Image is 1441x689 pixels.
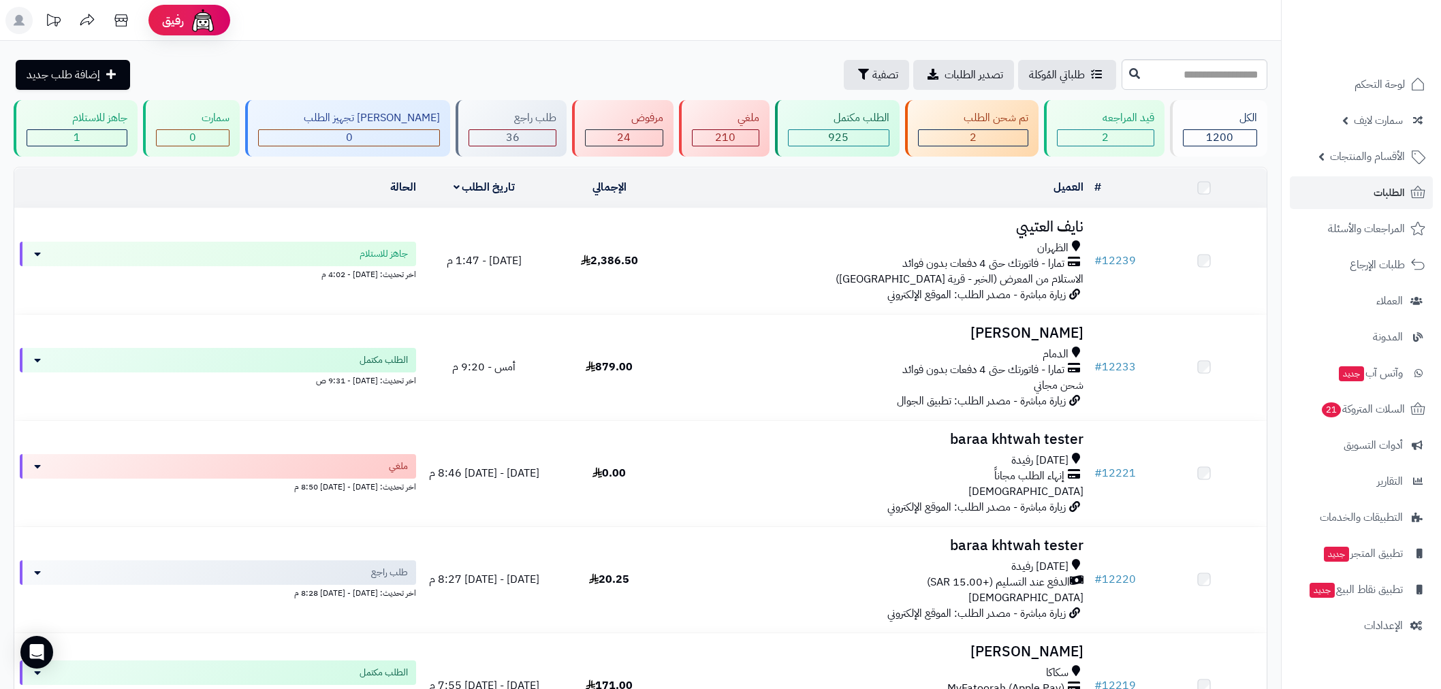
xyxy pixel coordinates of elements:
div: 2 [919,130,1028,146]
span: 2,386.50 [581,253,638,269]
a: الحالة [390,179,416,195]
div: اخر تحديث: [DATE] - 4:02 م [20,266,416,281]
span: [DATE] - [DATE] 8:46 م [429,465,539,481]
div: 36 [469,130,556,146]
div: 2 [1058,130,1154,146]
span: لوحة التحكم [1355,75,1405,94]
div: تم شحن الطلب [918,110,1028,126]
div: Open Intercom Messenger [20,636,53,669]
button: تصفية [844,60,909,90]
a: المراجعات والأسئلة [1290,212,1433,245]
span: 20.25 [589,571,629,588]
div: 925 [789,130,889,146]
a: سمارت 0 [140,100,242,157]
span: جديد [1310,583,1335,598]
a: تم شحن الطلب 2 [902,100,1041,157]
a: #12233 [1094,359,1136,375]
span: 925 [828,129,849,146]
a: العملاء [1290,285,1433,317]
span: 21 [1321,402,1341,417]
span: الأقسام والمنتجات [1330,147,1405,166]
a: لوحة التحكم [1290,68,1433,101]
span: سمارت لايف [1354,111,1403,130]
span: زيارة مباشرة - مصدر الطلب: الموقع الإلكتروني [887,287,1066,303]
a: طلبات الإرجاع [1290,249,1433,281]
span: الطلب مكتمل [360,353,408,367]
span: الإعدادات [1364,616,1403,635]
span: 1200 [1206,129,1233,146]
span: أدوات التسويق [1344,436,1403,455]
a: تصدير الطلبات [913,60,1014,90]
a: التطبيقات والخدمات [1290,501,1433,534]
span: تصدير الطلبات [945,67,1003,83]
h3: baraa khtwah tester [678,538,1083,554]
div: 0 [157,130,229,146]
span: شحن مجاني [1034,377,1083,394]
span: 0.00 [592,465,626,481]
div: اخر تحديث: [DATE] - 9:31 ص [20,372,416,387]
span: إضافة طلب جديد [27,67,100,83]
span: طلباتي المُوكلة [1029,67,1085,83]
a: تطبيق نقاط البيعجديد [1290,573,1433,606]
span: جديد [1324,547,1349,562]
h3: baraa khtwah tester [678,432,1083,447]
a: وآتس آبجديد [1290,357,1433,389]
div: الكل [1183,110,1257,126]
span: زيارة مباشرة - مصدر الطلب: تطبيق الجوال [897,393,1066,409]
span: 24 [617,129,631,146]
span: تمارا - فاتورتك حتى 4 دفعات بدون فوائد [902,256,1064,272]
span: تمارا - فاتورتك حتى 4 دفعات بدون فوائد [902,362,1064,378]
a: تحديثات المنصة [36,7,70,37]
span: وآتس آب [1337,364,1403,383]
a: تطبيق المتجرجديد [1290,537,1433,570]
span: # [1094,571,1102,588]
span: 36 [506,129,520,146]
span: # [1094,253,1102,269]
a: مرفوض 24 [569,100,676,157]
span: التقارير [1377,472,1403,491]
span: [DATE] - [DATE] 8:27 م [429,571,539,588]
span: زيارة مباشرة - مصدر الطلب: الموقع الإلكتروني [887,499,1066,515]
span: سكاكا [1046,665,1068,681]
div: جاهز للاستلام [27,110,127,126]
span: الدفع عند التسليم (+15.00 SAR) [927,575,1070,590]
span: 0 [189,129,196,146]
span: 0 [346,129,353,146]
span: إنهاء الطلب مجاناً [994,468,1064,484]
span: التطبيقات والخدمات [1320,508,1403,527]
span: 2 [1102,129,1109,146]
a: [PERSON_NAME] تجهيز الطلب 0 [242,100,453,157]
a: إضافة طلب جديد [16,60,130,90]
span: [DATE] رفيدة [1011,559,1068,575]
h3: [PERSON_NAME] [678,644,1083,660]
span: زيارة مباشرة - مصدر الطلب: الموقع الإلكتروني [887,605,1066,622]
a: #12220 [1094,571,1136,588]
a: الكل1200 [1167,100,1270,157]
div: سمارت [156,110,229,126]
span: الاستلام من المعرض (الخبر - قرية [GEOGRAPHIC_DATA]) [836,271,1083,287]
a: ملغي 210 [676,100,772,157]
span: [DEMOGRAPHIC_DATA] [968,590,1083,606]
span: أمس - 9:20 م [452,359,516,375]
a: التقارير [1290,465,1433,498]
div: 210 [693,130,759,146]
span: المدونة [1373,327,1403,347]
h3: نايف العتيبي [678,219,1083,235]
span: # [1094,359,1102,375]
span: 210 [715,129,735,146]
div: ملغي [692,110,759,126]
span: طلبات الإرجاع [1350,255,1405,274]
div: اخر تحديث: [DATE] - [DATE] 8:28 م [20,585,416,599]
span: [DATE] رفيدة [1011,453,1068,468]
span: # [1094,465,1102,481]
span: العملاء [1376,291,1403,310]
a: الطلب مكتمل 925 [772,100,902,157]
span: جاهز للاستلام [360,247,408,261]
span: 1 [74,129,80,146]
span: 2 [970,129,977,146]
span: المراجعات والأسئلة [1328,219,1405,238]
div: 1 [27,130,127,146]
img: logo-2.png [1348,27,1428,56]
div: الطلب مكتمل [788,110,889,126]
a: أدوات التسويق [1290,429,1433,462]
